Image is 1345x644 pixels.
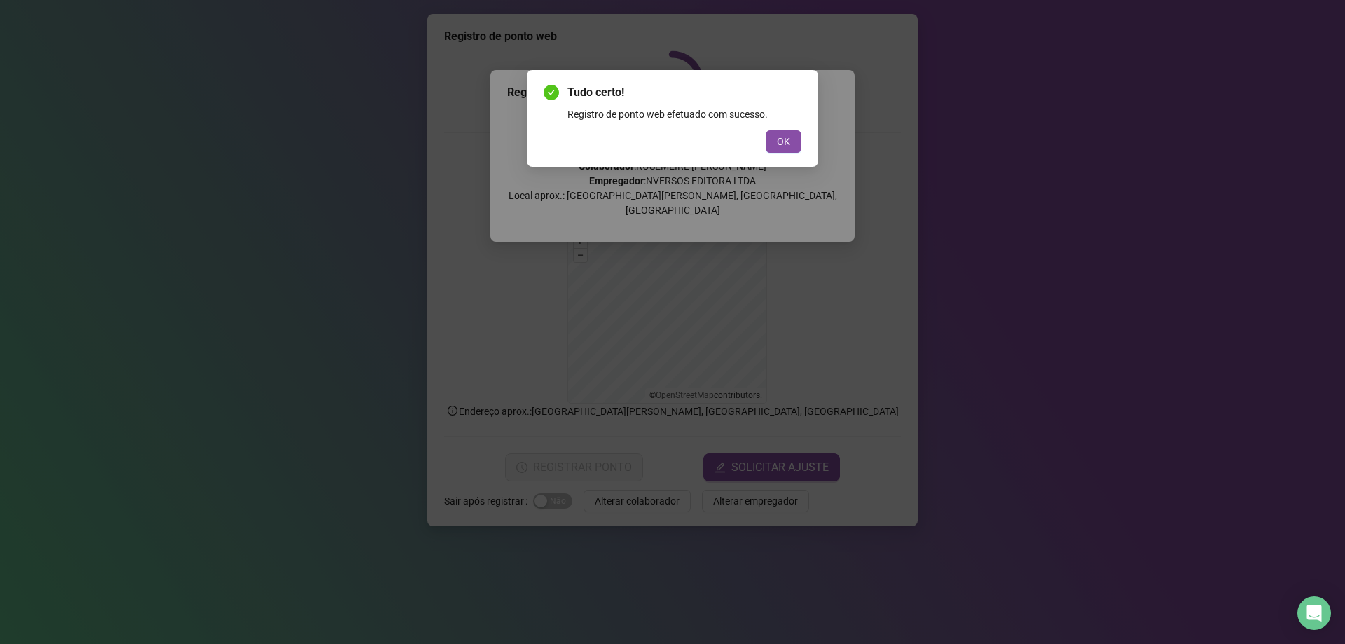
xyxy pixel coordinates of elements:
span: check-circle [544,85,559,100]
div: Registro de ponto web efetuado com sucesso. [567,107,801,122]
span: Tudo certo! [567,84,801,101]
div: Open Intercom Messenger [1297,596,1331,630]
button: OK [766,130,801,153]
span: OK [777,134,790,149]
